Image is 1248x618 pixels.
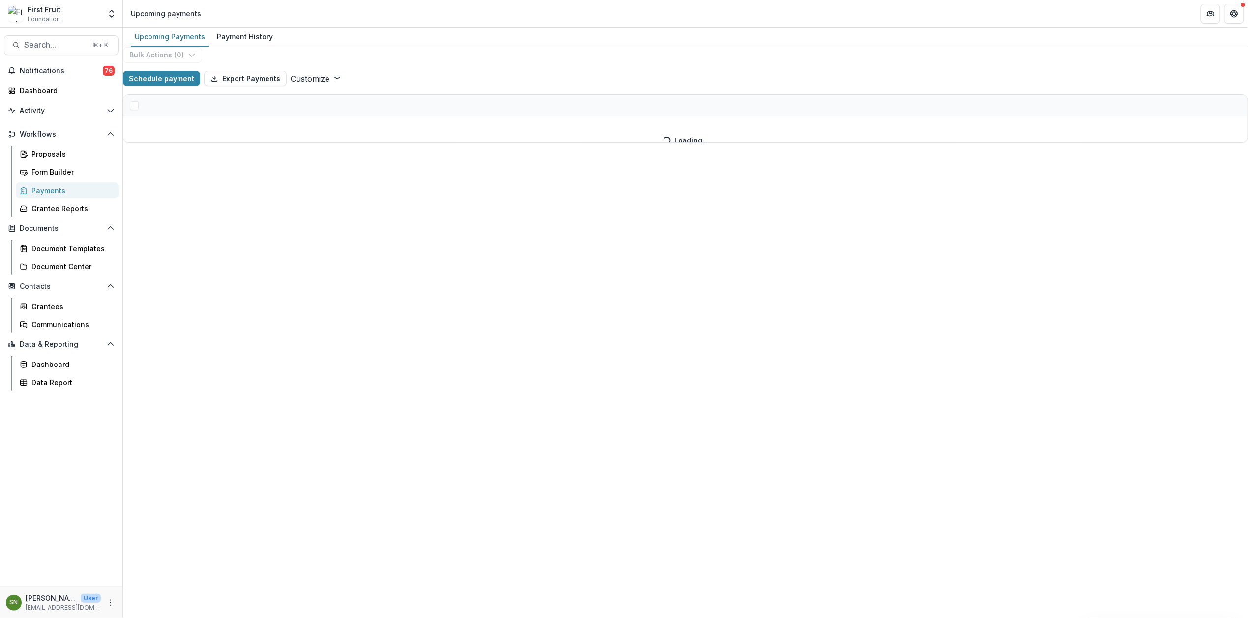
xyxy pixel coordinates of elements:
[31,243,111,253] div: Document Templates
[4,126,119,142] button: Open Workflows
[131,28,209,47] a: Upcoming Payments
[16,146,119,162] a: Proposals
[16,374,119,391] a: Data Report
[10,599,18,606] div: Sofia Njoroge
[131,29,209,44] div: Upcoming Payments
[20,340,103,349] span: Data & Reporting
[31,149,111,159] div: Proposals
[31,319,111,330] div: Communications
[103,66,115,76] span: 76
[31,377,111,388] div: Data Report
[105,597,117,609] button: More
[31,359,111,369] div: Dashboard
[16,316,119,333] a: Communications
[81,594,101,603] p: User
[20,130,103,139] span: Workflows
[90,40,110,51] div: ⌘ + K
[20,107,103,115] span: Activity
[4,103,119,118] button: Open Activity
[4,221,119,236] button: Open Documents
[8,6,24,22] img: First Fruit
[4,337,119,352] button: Open Data & Reporting
[26,603,101,612] p: [EMAIL_ADDRESS][DOMAIN_NAME]
[31,261,111,272] div: Document Center
[213,28,277,47] a: Payment History
[131,8,201,19] div: Upcoming payments
[26,593,77,603] p: [PERSON_NAME]
[31,167,111,177] div: Form Builder
[4,35,119,55] button: Search...
[4,63,119,79] button: Notifications76
[16,164,119,180] a: Form Builder
[31,203,111,214] div: Grantee Reports
[123,47,202,63] button: Bulk Actions (0)
[16,258,119,275] a: Document Center
[31,185,111,196] div: Payments
[20,282,103,291] span: Contacts
[16,240,119,256] a: Document Templates
[4,279,119,294] button: Open Contacts
[4,83,119,99] a: Dashboard
[127,6,205,21] nav: breadcrumb
[1224,4,1244,24] button: Get Help
[16,298,119,314] a: Grantees
[20,225,103,233] span: Documents
[1201,4,1220,24] button: Partners
[20,85,111,96] div: Dashboard
[28,4,60,15] div: First Fruit
[31,301,111,311] div: Grantees
[16,182,119,198] a: Payments
[105,4,119,24] button: Open entity switcher
[16,200,119,217] a: Grantee Reports
[28,15,60,24] span: Foundation
[213,29,277,44] div: Payment History
[16,356,119,372] a: Dashboard
[24,40,87,50] span: Search...
[20,67,103,75] span: Notifications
